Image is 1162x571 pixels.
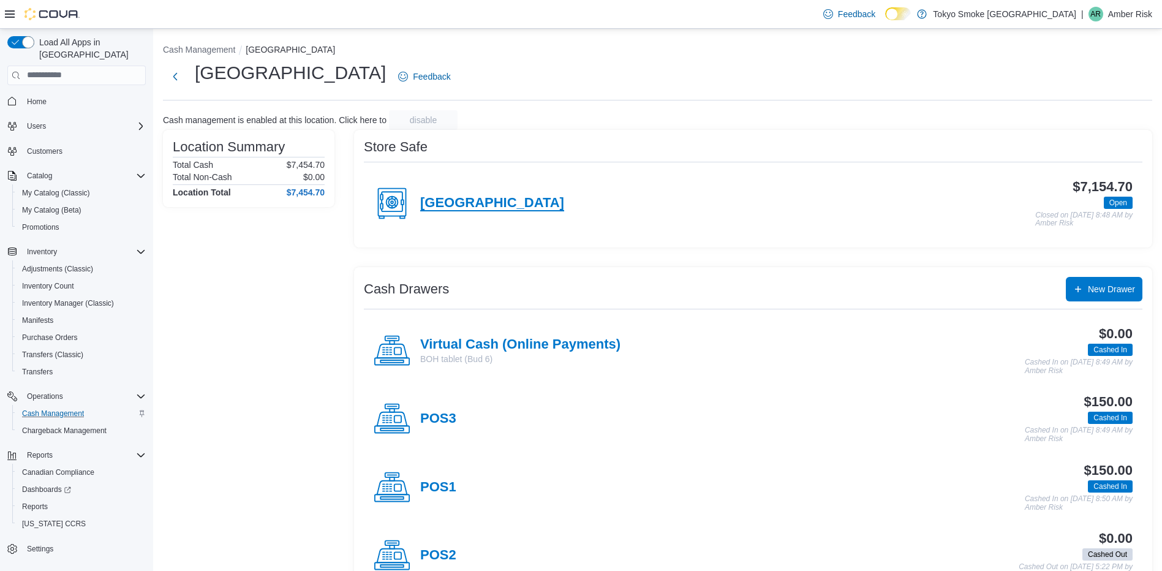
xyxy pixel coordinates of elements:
[287,187,325,197] h4: $7,454.70
[17,347,88,362] a: Transfers (Classic)
[1108,7,1152,21] p: Amber Risk
[173,172,232,182] h6: Total Non-Cash
[27,544,53,554] span: Settings
[22,144,67,159] a: Customers
[22,367,53,377] span: Transfers
[1081,7,1084,21] p: |
[393,64,455,89] a: Feedback
[17,279,79,293] a: Inventory Count
[1084,463,1133,478] h3: $150.00
[17,406,146,421] span: Cash Management
[17,296,119,311] a: Inventory Manager (Classic)
[1082,548,1133,561] span: Cashed Out
[1025,495,1133,512] p: Cashed In on [DATE] 8:50 AM by Amber Risk
[1093,412,1127,423] span: Cashed In
[12,260,151,278] button: Adjustments (Classic)
[17,482,76,497] a: Dashboards
[22,119,146,134] span: Users
[22,244,146,259] span: Inventory
[12,464,151,481] button: Canadian Compliance
[818,2,880,26] a: Feedback
[17,330,83,345] a: Purchase Orders
[1099,531,1133,546] h3: $0.00
[1073,180,1133,194] h3: $7,154.70
[163,64,187,89] button: Next
[1088,283,1135,295] span: New Drawer
[17,516,146,531] span: Washington CCRS
[17,482,146,497] span: Dashboards
[17,313,58,328] a: Manifests
[1088,7,1103,21] div: Amber Risk
[22,389,68,404] button: Operations
[420,548,456,564] h4: POS2
[1088,480,1133,493] span: Cashed In
[364,140,428,154] h3: Store Safe
[17,330,146,345] span: Purchase Orders
[1093,481,1127,492] span: Cashed In
[410,114,437,126] span: disable
[17,347,146,362] span: Transfers (Classic)
[1025,358,1133,375] p: Cashed In on [DATE] 8:49 AM by Amber Risk
[22,541,146,556] span: Settings
[195,61,386,85] h1: [GEOGRAPHIC_DATA]
[22,143,146,159] span: Customers
[933,7,1076,21] p: Tokyo Smoke [GEOGRAPHIC_DATA]
[22,426,107,436] span: Chargeback Management
[17,516,91,531] a: [US_STATE] CCRS
[173,160,213,170] h6: Total Cash
[17,423,111,438] a: Chargeback Management
[420,480,456,496] h4: POS1
[12,219,151,236] button: Promotions
[22,485,71,494] span: Dashboards
[2,447,151,464] button: Reports
[17,262,98,276] a: Adjustments (Classic)
[27,391,63,401] span: Operations
[22,350,83,360] span: Transfers (Classic)
[22,542,58,556] a: Settings
[12,346,151,363] button: Transfers (Classic)
[2,540,151,558] button: Settings
[173,140,285,154] h3: Location Summary
[163,43,1152,58] nav: An example of EuiBreadcrumbs
[1035,211,1133,228] p: Closed on [DATE] 8:48 AM by Amber Risk
[12,329,151,346] button: Purchase Orders
[1104,197,1133,209] span: Open
[17,406,89,421] a: Cash Management
[246,45,335,55] button: [GEOGRAPHIC_DATA]
[27,450,53,460] span: Reports
[1088,344,1133,356] span: Cashed In
[17,365,146,379] span: Transfers
[22,244,62,259] button: Inventory
[27,171,52,181] span: Catalog
[1090,7,1101,21] span: AR
[22,448,146,463] span: Reports
[12,363,151,380] button: Transfers
[17,313,146,328] span: Manifests
[22,316,53,325] span: Manifests
[17,296,146,311] span: Inventory Manager (Classic)
[17,499,146,514] span: Reports
[22,168,146,183] span: Catalog
[287,160,325,170] p: $7,454.70
[22,119,51,134] button: Users
[17,186,146,200] span: My Catalog (Classic)
[12,184,151,202] button: My Catalog (Classic)
[22,168,57,183] button: Catalog
[17,220,146,235] span: Promotions
[1088,549,1127,560] span: Cashed Out
[1084,395,1133,409] h3: $150.00
[22,519,86,529] span: [US_STATE] CCRS
[17,499,53,514] a: Reports
[885,20,886,21] span: Dark Mode
[389,110,458,130] button: disable
[27,146,62,156] span: Customers
[22,94,146,109] span: Home
[12,312,151,329] button: Manifests
[17,279,146,293] span: Inventory Count
[2,243,151,260] button: Inventory
[17,423,146,438] span: Chargeback Management
[27,97,47,107] span: Home
[420,411,456,427] h4: POS3
[27,247,57,257] span: Inventory
[22,94,51,109] a: Home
